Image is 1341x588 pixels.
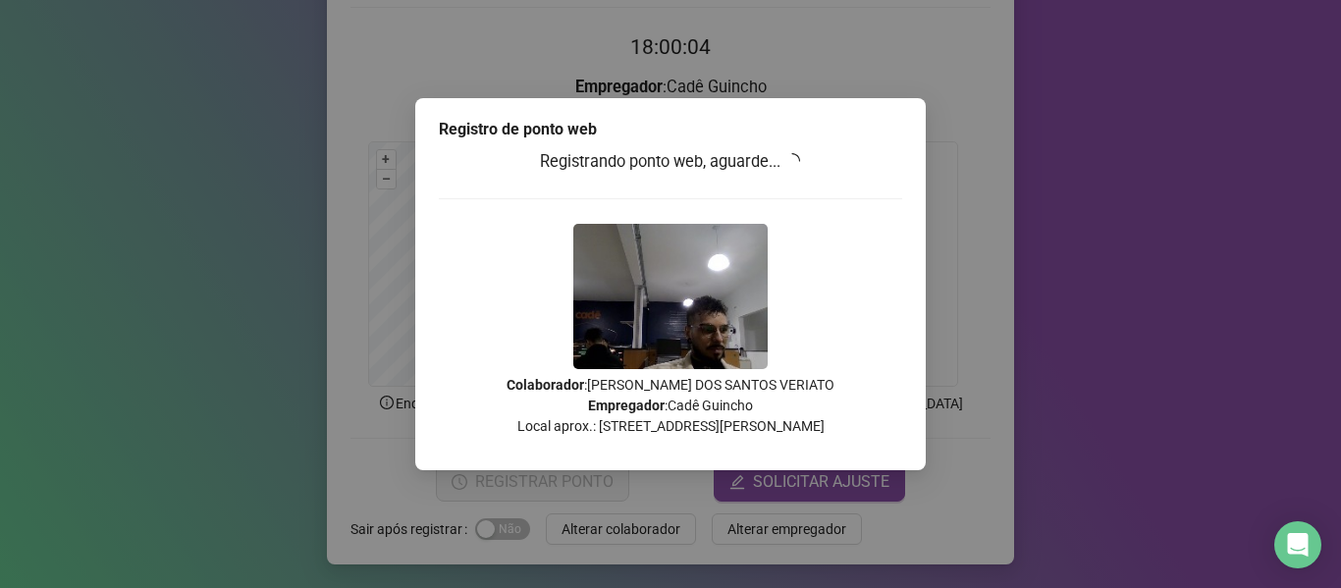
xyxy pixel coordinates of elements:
[573,224,768,369] img: 9k=
[588,398,665,413] strong: Empregador
[784,153,800,169] span: loading
[439,118,902,141] div: Registro de ponto web
[1274,521,1321,568] div: Open Intercom Messenger
[439,375,902,437] p: : [PERSON_NAME] DOS SANTOS VERIATO : Cadê Guincho Local aprox.: [STREET_ADDRESS][PERSON_NAME]
[439,149,902,175] h3: Registrando ponto web, aguarde...
[507,377,584,393] strong: Colaborador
